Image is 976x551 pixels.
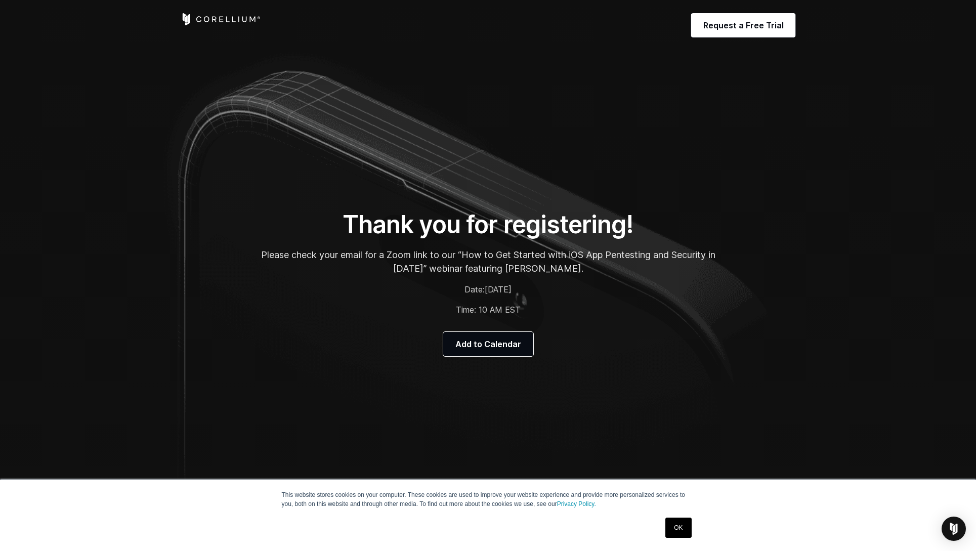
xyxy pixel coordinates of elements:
[942,517,966,541] div: Open Intercom Messenger
[455,338,521,350] span: Add to Calendar
[282,490,695,508] p: This website stores cookies on your computer. These cookies are used to improve your website expe...
[261,248,716,275] p: Please check your email for a Zoom link to our “How to Get Started with iOS App Pentesting and Se...
[485,284,512,294] span: [DATE]
[691,13,796,37] a: Request a Free Trial
[181,13,261,25] a: Corellium Home
[443,332,533,356] a: Add to Calendar
[261,304,716,316] p: Time: 10 AM EST
[261,283,716,295] p: Date:
[665,518,691,538] a: OK
[703,19,784,31] span: Request a Free Trial
[261,209,716,240] h1: Thank you for registering!
[557,500,596,507] a: Privacy Policy.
